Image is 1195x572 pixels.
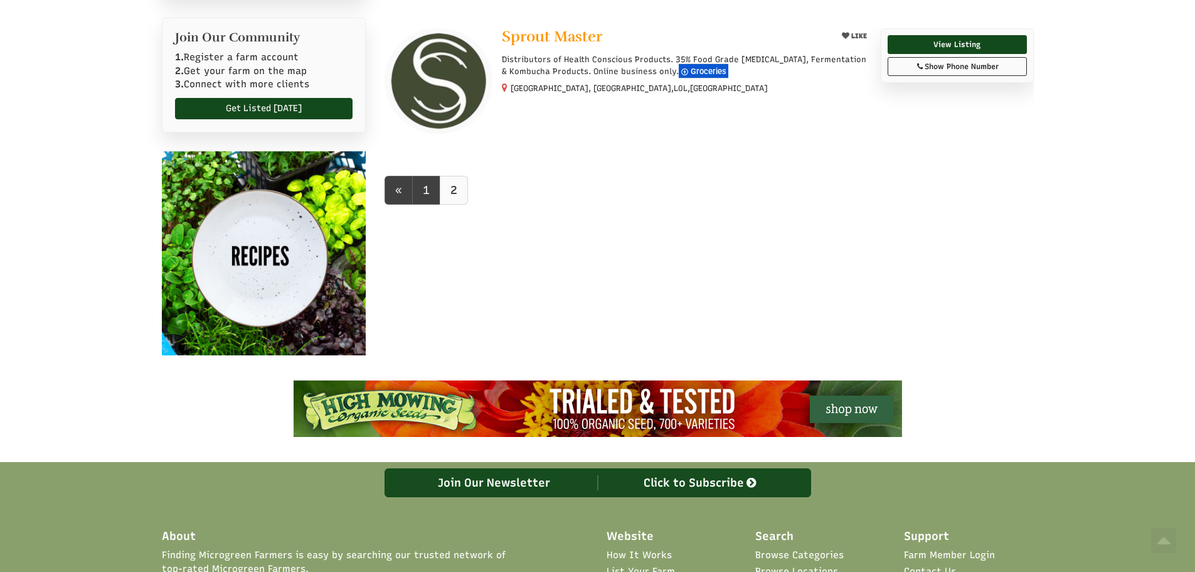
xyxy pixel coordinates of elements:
[385,468,811,497] a: Join Our Newsletter Click to Subscribe
[391,475,598,490] div: Join Our Newsletter
[395,183,402,197] span: «
[888,35,1027,54] a: View Listing
[175,51,353,91] p: Register a farm account Get your farm on the map Connect with more clients
[755,549,844,562] a: Browse Categories
[162,151,366,355] img: recipes
[679,63,728,78] div: Groceries
[607,549,672,562] a: How It Works
[175,31,353,45] h2: Join Our Community
[598,475,804,490] div: Click to Subscribe
[502,27,602,46] span: Sprout Master
[837,28,871,44] button: LIKE
[511,84,768,93] small: [GEOGRAPHIC_DATA], [GEOGRAPHIC_DATA], ,
[904,529,949,545] span: Support
[175,98,353,119] a: Get Listed [DATE]
[440,176,468,205] a: 2
[175,65,184,77] b: 2.
[849,32,867,40] span: LIKE
[690,83,768,94] span: [GEOGRAPHIC_DATA]
[385,28,493,134] img: Sprout Master
[502,28,827,48] a: Sprout Master
[385,176,413,205] a: prev
[674,83,688,94] span: L0L
[607,529,654,545] span: Website
[294,380,902,437] img: High
[175,51,184,63] b: 1.
[755,529,794,545] span: Search
[904,549,995,562] a: Farm Member Login
[162,529,196,545] span: About
[412,176,440,205] a: 1
[450,183,457,197] b: 2
[175,78,184,90] b: 3.
[895,61,1020,72] div: Show Phone Number
[502,54,871,78] p: Distributors of Health Conscious Products. 35% Food Grade [MEDICAL_DATA], Fermentation & Kombucha...
[691,67,730,76] span: Groceries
